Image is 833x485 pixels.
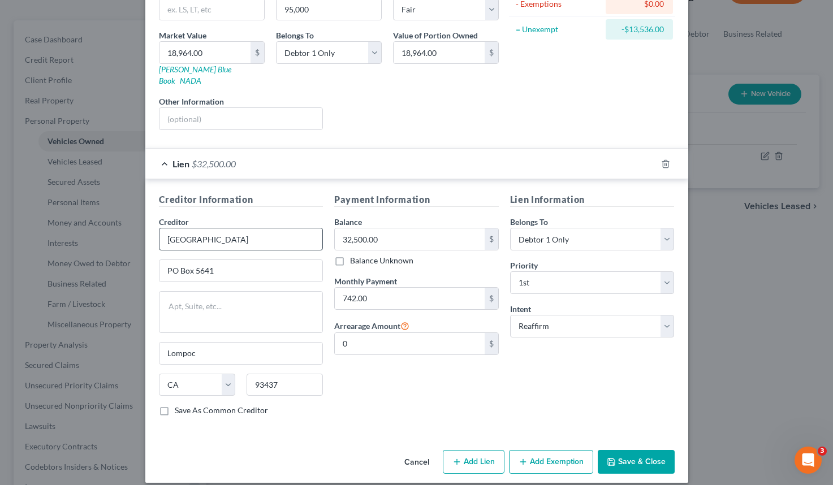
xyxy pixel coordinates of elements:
div: = Unexempt [516,24,601,35]
label: Market Value [159,29,206,41]
label: Arrearage Amount [334,319,409,332]
a: [PERSON_NAME] Blue Book [159,64,231,85]
input: Enter city... [159,343,323,364]
button: Add Lien [443,450,504,474]
a: NADA [180,76,201,85]
label: Save As Common Creditor [175,405,268,416]
span: 3 [818,447,827,456]
input: 0.00 [335,333,485,354]
label: Balance Unknown [350,255,413,266]
label: Value of Portion Owned [393,29,478,41]
h5: Creditor Information [159,193,323,207]
div: $ [485,228,498,250]
h5: Lien Information [510,193,675,207]
label: Intent [510,303,531,315]
div: -$13,536.00 [615,24,664,35]
input: 0.00 [335,288,485,309]
button: Cancel [395,451,438,474]
span: Belongs To [510,217,548,227]
input: 0.00 [335,228,485,250]
div: $ [485,42,498,63]
div: $ [251,42,264,63]
label: Balance [334,216,362,228]
span: Creditor [159,217,189,227]
button: Save & Close [598,450,675,474]
span: Belongs To [276,31,314,40]
input: 0.00 [394,42,485,63]
span: Priority [510,261,538,270]
input: Enter address... [159,260,323,282]
span: Lien [172,158,189,169]
label: Other Information [159,96,224,107]
input: (optional) [159,108,323,129]
input: Search creditor by name... [159,228,323,250]
h5: Payment Information [334,193,499,207]
span: $32,500.00 [192,158,236,169]
input: 0.00 [159,42,251,63]
iframe: Intercom live chat [795,447,822,474]
div: $ [485,333,498,354]
button: Add Exemption [509,450,593,474]
label: Monthly Payment [334,275,397,287]
div: $ [485,288,498,309]
input: Enter zip... [247,374,323,396]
